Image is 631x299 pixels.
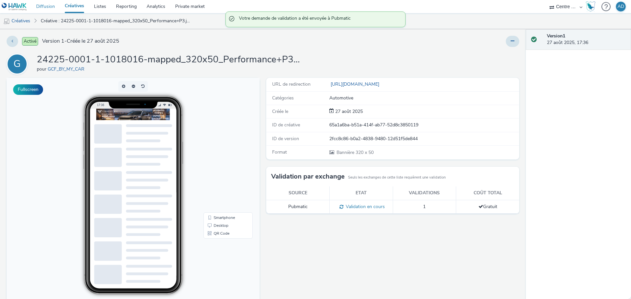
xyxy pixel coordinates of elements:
[618,2,624,11] div: AD
[330,186,393,200] th: Etat
[198,152,245,160] li: QR Code
[239,15,399,24] span: Votre demande de validation a été envoyée à Pubmatic
[348,175,446,180] small: Seuls les exchanges de cette liste requièrent une validation
[586,1,598,12] a: Hawk Academy
[479,203,497,210] span: Gratuit
[329,95,519,101] div: Automotive
[207,138,228,142] span: Smartphone
[2,3,27,11] img: undefined Logo
[198,144,245,152] li: Desktop
[13,84,43,95] button: Fullscreen
[207,154,223,158] span: QR Code
[393,186,456,200] th: Validations
[13,55,21,73] div: G
[456,186,520,200] th: Coût total
[42,37,119,45] span: Version 1 - Créée le 27 août 2025
[272,95,294,101] span: Catégories
[329,81,382,87] a: [URL][DOMAIN_NAME]
[423,203,426,210] span: 1
[272,149,287,155] span: Format
[547,33,565,39] strong: Version 1
[37,66,48,72] span: pour
[334,108,363,115] span: 27 août 2025
[343,203,385,210] span: Validation en cours
[272,108,288,115] span: Créée le
[37,53,300,66] h1: 24225-0001-1-1018016-mapped_320x50_Performance+P3.jpeg
[7,61,30,67] a: G
[90,25,98,29] span: 17:36
[266,186,330,200] th: Source
[337,149,356,156] span: Bannière
[22,37,38,46] span: Activé
[207,146,222,150] span: Desktop
[272,136,299,142] span: ID de version
[336,149,374,156] span: 320 x 50
[586,1,596,12] img: Hawk Academy
[271,172,345,182] h3: Validation par exchange
[334,108,363,115] div: Création 27 août 2025, 17:36
[37,13,195,29] a: Créative : 24225-0001-1-1018016-mapped_320x50_Performance+P3.jpeg
[198,136,245,144] li: Smartphone
[266,200,330,214] td: Pubmatic
[272,81,311,87] span: URL de redirection
[90,31,163,42] img: Advertisement preview
[329,136,519,142] div: 2fcc8c86-b0a2-4838-9480-12d51f5de844
[547,33,626,46] div: 27 août 2025, 17:36
[3,18,10,25] img: mobile
[272,122,300,128] span: ID de créative
[329,122,519,128] div: 65a1a6ba-b51a-414f-ab77-52d8c3850119
[48,66,87,72] a: GCF_BY_MY_CAR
